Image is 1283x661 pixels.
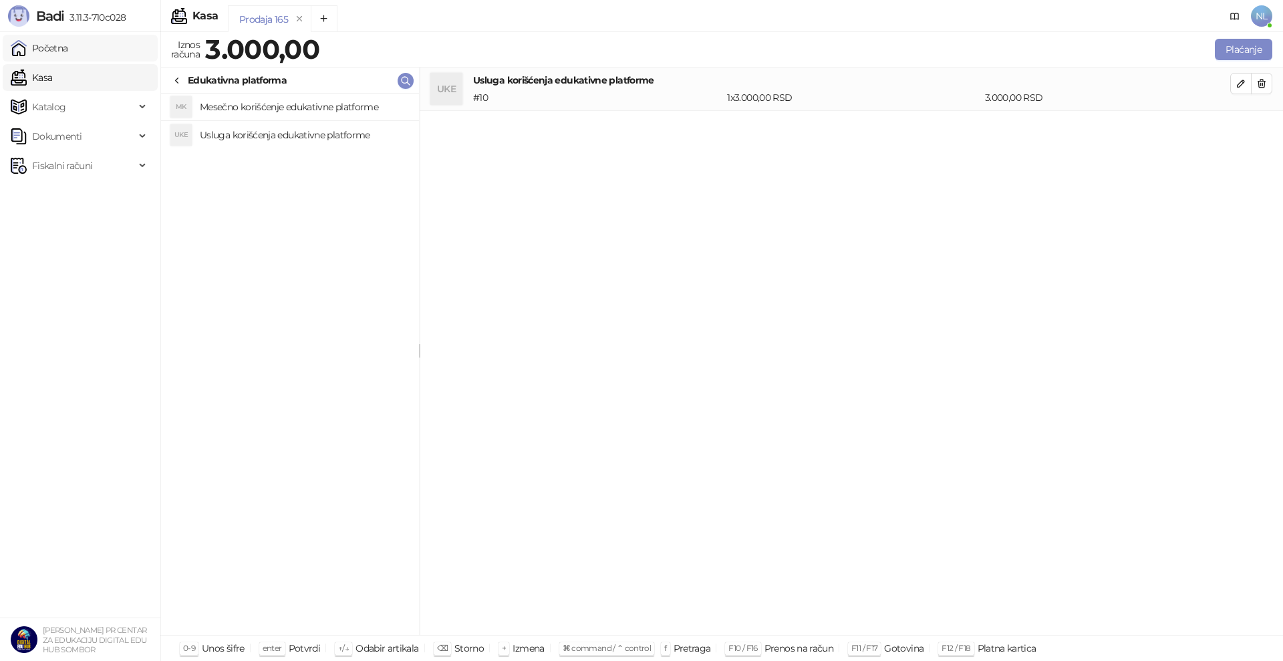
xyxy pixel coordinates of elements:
span: enter [263,643,282,653]
div: Odabir artikala [355,640,418,657]
span: Fiskalni računi [32,152,92,179]
div: UKE [430,73,462,105]
div: Pretraga [674,640,711,657]
div: Edukativna platforma [188,73,287,88]
span: f [664,643,666,653]
span: 3.11.3-710c028 [64,11,126,23]
span: Badi [36,8,64,24]
div: Prodaja 165 [239,12,288,27]
span: + [502,643,506,653]
div: Unos šifre [202,640,245,657]
img: Logo [8,5,29,27]
div: grid [161,94,419,635]
span: F12 / F18 [942,643,970,653]
div: Prenos na račun [764,640,833,657]
button: Add tab [311,5,337,32]
span: ↑/↓ [338,643,349,653]
div: Kasa [192,11,218,21]
h4: Usluga korišćenja edukativne platforme [200,124,408,146]
div: Storno [454,640,484,657]
button: remove [291,13,308,25]
span: Dokumenti [32,123,82,150]
a: Dokumentacija [1224,5,1246,27]
div: Iznos računa [168,36,202,63]
h4: Usluga korišćenja edukativne platforme [473,73,1230,88]
div: # 10 [470,90,724,105]
span: F11 / F17 [851,643,877,653]
h4: Mesečno korišćenje edukativne platforme [200,96,408,118]
a: Početna [11,35,68,61]
strong: 3.000,00 [205,33,319,65]
div: Izmena [513,640,544,657]
button: Plaćanje [1215,39,1272,60]
span: ⌫ [437,643,448,653]
span: F10 / F16 [728,643,757,653]
span: Katalog [32,94,66,120]
div: 3.000,00 RSD [982,90,1233,105]
div: 1 x 3.000,00 RSD [724,90,982,105]
span: 0-9 [183,643,195,653]
img: 64x64-companyLogo-6589dfca-888d-4393-bd32-b9a269fe06b0.png [11,626,37,653]
span: ⌘ command / ⌃ control [563,643,652,653]
div: Potvrdi [289,640,321,657]
a: Kasa [11,64,52,91]
div: Platna kartica [978,640,1036,657]
span: NL [1251,5,1272,27]
small: [PERSON_NAME] PR CENTAR ZA EDUKACIJU DIGITAL EDU HUB SOMBOR [43,626,147,654]
div: MK [170,96,192,118]
div: Gotovina [884,640,923,657]
div: UKE [170,124,192,146]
